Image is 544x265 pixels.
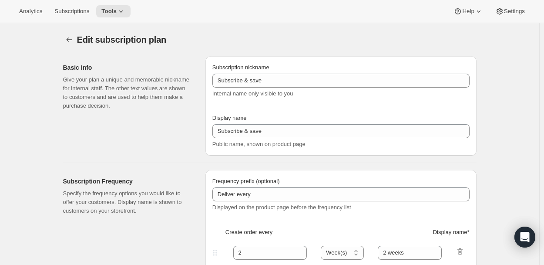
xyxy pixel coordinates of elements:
[504,8,525,15] span: Settings
[212,74,470,88] input: Subscribe & Save
[490,5,530,17] button: Settings
[212,64,269,71] span: Subscription nickname
[212,115,247,121] span: Display name
[378,246,442,260] input: 1 month
[448,5,488,17] button: Help
[54,8,89,15] span: Subscriptions
[212,141,306,147] span: Public name, shown on product page
[63,34,75,46] button: Subscription plans
[77,35,167,44] span: Edit subscription plan
[462,8,474,15] span: Help
[63,63,191,72] h2: Basic Info
[63,189,191,215] p: Specify the frequency options you would like to offer your customers. Display name is shown to cu...
[49,5,94,17] button: Subscriptions
[212,204,351,211] span: Displayed on the product page before the frequency list
[225,228,272,237] span: Create order every
[101,8,117,15] span: Tools
[19,8,42,15] span: Analytics
[212,178,280,184] span: Frequency prefix (optional)
[63,75,191,110] p: Give your plan a unique and memorable nickname for internal staff. The other text values are show...
[212,187,470,201] input: Deliver every
[63,177,191,186] h2: Subscription Frequency
[433,228,470,237] span: Display name *
[14,5,47,17] button: Analytics
[514,227,535,248] div: Open Intercom Messenger
[96,5,131,17] button: Tools
[212,90,293,97] span: Internal name only visible to you
[212,124,470,138] input: Subscribe & Save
